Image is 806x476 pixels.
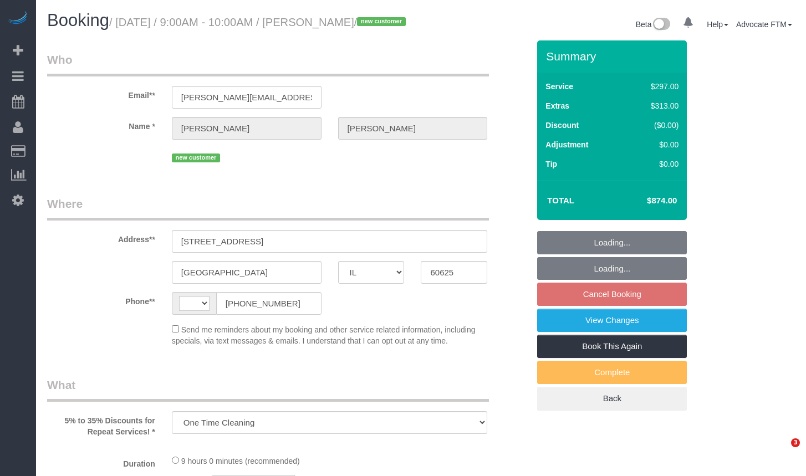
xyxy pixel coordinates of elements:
input: Zip Code** [421,261,487,284]
a: Book This Again [537,335,687,358]
span: / [354,16,409,28]
div: $313.00 [628,100,679,111]
label: Tip [545,158,557,170]
span: 9 hours 0 minutes (recommended) [181,457,300,465]
label: Service [545,81,573,92]
legend: Where [47,196,489,221]
div: $0.00 [628,139,679,150]
a: Advocate FTM [736,20,792,29]
a: Help [707,20,728,29]
legend: Who [47,52,489,76]
label: Extras [545,100,569,111]
span: 3 [791,438,800,447]
img: Automaid Logo [7,11,29,27]
label: Name * [39,117,164,132]
span: Send me reminders about my booking and other service related information, including specials, via... [172,325,476,345]
div: ($0.00) [628,120,679,131]
input: Last Name* [338,117,488,140]
span: new customer [357,17,405,26]
img: New interface [652,18,670,32]
a: Back [537,387,687,410]
label: Discount [545,120,579,131]
strong: Total [547,196,574,205]
span: Booking [47,11,109,30]
small: / [DATE] / 9:00AM - 10:00AM / [PERSON_NAME] [109,16,409,28]
h4: $874.00 [614,196,677,206]
iframe: Intercom live chat [768,438,795,465]
label: 5% to 35% Discounts for Repeat Services! * [39,411,164,437]
input: First Name** [172,117,322,140]
a: View Changes [537,309,687,332]
legend: What [47,377,489,402]
label: Duration [39,454,164,469]
span: new customer [172,153,220,162]
h3: Summary [546,50,681,63]
label: Adjustment [545,139,588,150]
a: Beta [636,20,670,29]
div: $297.00 [628,81,679,92]
div: $0.00 [628,158,679,170]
